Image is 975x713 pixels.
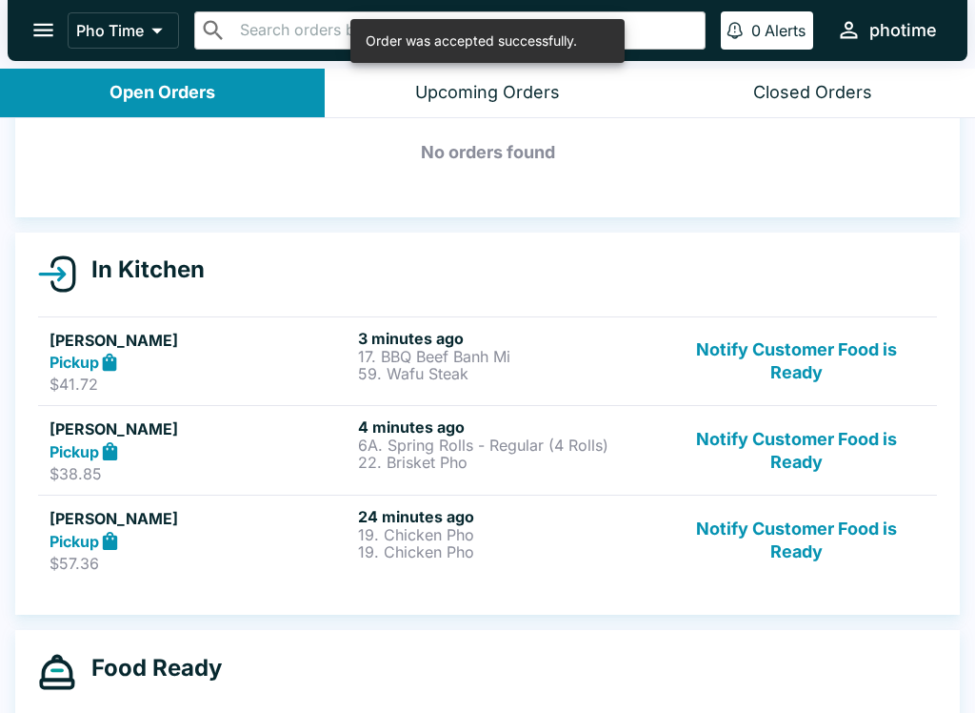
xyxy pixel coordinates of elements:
[50,507,350,530] h5: [PERSON_NAME]
[19,6,68,54] button: open drawer
[76,21,144,40] p: Pho Time
[869,19,937,42] div: photime
[667,418,925,483] button: Notify Customer Food is Ready
[358,329,659,348] h6: 3 minutes ago
[38,495,937,584] a: [PERSON_NAME]Pickup$57.3624 minutes ago19. Chicken Pho19. Chicken PhoNotify Customer Food is Ready
[50,418,350,440] h5: [PERSON_NAME]
[68,12,179,49] button: Pho Time
[50,442,99,461] strong: Pickup
[366,25,577,57] div: Order was accepted successfully.
[234,17,697,44] input: Search orders by name or phone number
[50,554,350,573] p: $57.36
[828,10,945,51] button: photime
[358,454,659,471] p: 22. Brisket Pho
[76,255,205,284] h4: In Kitchen
[753,82,872,104] div: Closed Orders
[109,82,215,104] div: Open Orders
[50,532,99,551] strong: Pickup
[667,507,925,573] button: Notify Customer Food is Ready
[358,543,659,560] p: 19. Chicken Pho
[415,82,560,104] div: Upcoming Orders
[50,329,350,352] h5: [PERSON_NAME]
[667,329,925,395] button: Notify Customer Food is Ready
[358,507,659,526] h6: 24 minutes ago
[76,654,222,682] h4: Food Ready
[38,316,937,406] a: [PERSON_NAME]Pickup$41.723 minutes ago17. BBQ Beef Banh Mi59. Wafu SteakNotify Customer Food is R...
[765,21,806,40] p: Alerts
[358,365,659,382] p: 59. Wafu Steak
[38,118,937,187] h5: No orders found
[50,464,350,483] p: $38.85
[358,418,659,437] h6: 4 minutes ago
[751,21,761,40] p: 0
[38,405,937,495] a: [PERSON_NAME]Pickup$38.854 minutes ago6A. Spring Rolls - Regular (4 Rolls)22. Brisket PhoNotify C...
[358,437,659,454] p: 6A. Spring Rolls - Regular (4 Rolls)
[50,353,99,372] strong: Pickup
[50,375,350,394] p: $41.72
[358,526,659,543] p: 19. Chicken Pho
[358,348,659,365] p: 17. BBQ Beef Banh Mi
